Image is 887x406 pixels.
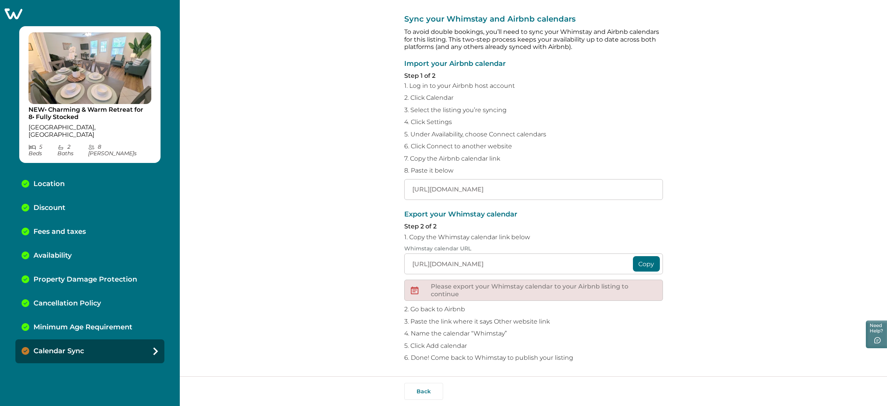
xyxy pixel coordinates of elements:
[404,167,663,174] p: 8. Paste it below
[28,32,151,104] img: propertyImage_NEW• Charming & Warm Retreat for 8• Fully Stocked
[33,180,65,188] p: Location
[28,106,151,121] p: NEW• Charming & Warm Retreat for 8• Fully Stocked
[33,299,101,308] p: Cancellation Policy
[404,118,663,126] p: 4. Click Settings
[404,143,663,150] p: 6. Click Connect to another website
[33,228,86,236] p: Fees and taxes
[404,179,663,200] input: Airbnb calendar link
[404,330,663,337] p: 4. Name the calendar “Whimstay”
[33,347,84,356] p: Calendar Sync
[404,82,663,90] p: 1. Log in to your Airbnb host account
[404,318,663,325] p: 3. Paste the link where it says Other website link
[404,233,663,241] p: 1. Copy the Whimstay calendar link below
[57,144,88,157] p: 2 Bath s
[404,245,663,252] p: Whimstay calendar URL
[404,28,663,51] p: To avoid double bookings, you’ll need to sync your Whimstay and Airbnb calendars for this listing...
[33,204,65,212] p: Discount
[404,106,663,114] p: 3. Select the listing you’re syncing
[404,342,663,350] p: 5. Click Add calendar
[404,155,663,163] p: 7. Copy the Airbnb calendar link
[33,252,72,260] p: Availability
[404,211,663,218] p: Export your Whimstay calendar
[404,72,663,80] p: Step 1 of 2
[33,323,132,332] p: Minimum Age Requirement
[28,144,57,157] p: 5 Bed s
[431,283,656,298] p: Please export your Whimstay calendar to your Airbnb listing to continue
[28,124,151,139] p: [GEOGRAPHIC_DATA], [GEOGRAPHIC_DATA]
[33,275,137,284] p: Property Damage Protection
[633,256,660,272] button: Copy
[404,354,663,362] p: 6. Done! Come back to Whimstay to publish your listing
[88,144,152,157] p: 8 [PERSON_NAME] s
[404,223,663,230] p: Step 2 of 2
[404,383,443,400] button: Back
[404,94,663,102] p: 2. Click Calendar
[404,14,663,23] p: Sync your Whimstay and Airbnb calendars
[404,305,663,313] p: 2. Go back to Airbnb
[404,60,663,68] p: Import your Airbnb calendar
[404,131,663,138] p: 5. Under Availability, choose Connect calendars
